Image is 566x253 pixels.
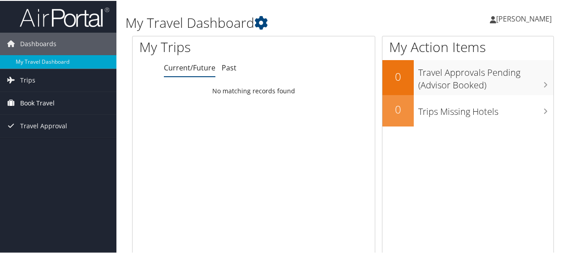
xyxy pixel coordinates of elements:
span: Book Travel [20,91,55,113]
span: Travel Approval [20,114,67,136]
a: 0Travel Approvals Pending (Advisor Booked) [382,59,553,94]
a: 0Trips Missing Hotels [382,94,553,126]
h1: My Action Items [382,37,553,56]
span: Trips [20,68,35,91]
h3: Trips Missing Hotels [418,100,553,117]
a: Past [222,62,236,72]
span: Dashboards [20,32,56,54]
td: No matching records found [133,82,375,98]
h3: Travel Approvals Pending (Advisor Booked) [418,61,553,91]
h1: My Trips [139,37,267,56]
h2: 0 [382,101,414,116]
h1: My Travel Dashboard [125,13,416,31]
a: Current/Future [164,62,215,72]
span: [PERSON_NAME] [496,13,552,23]
img: airportal-logo.png [20,6,109,27]
a: [PERSON_NAME] [490,4,561,31]
h2: 0 [382,68,414,83]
